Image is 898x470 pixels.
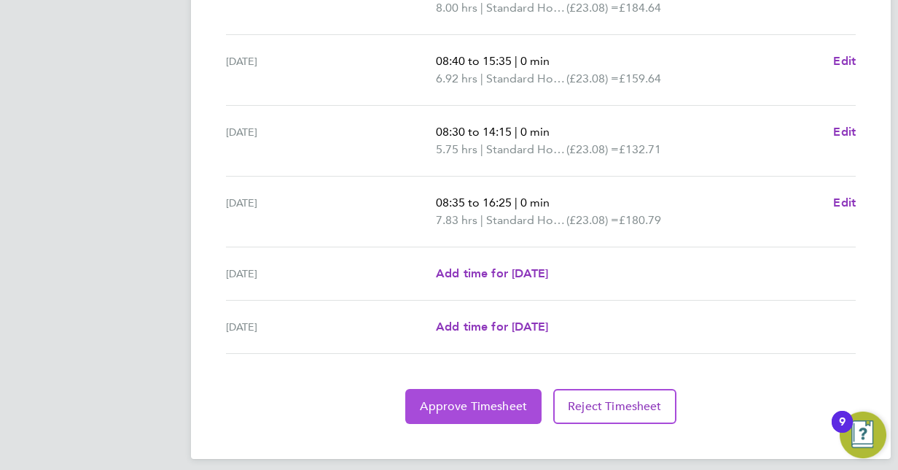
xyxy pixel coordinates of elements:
[515,125,518,139] span: |
[566,142,619,156] span: (£23.08) =
[436,320,548,334] span: Add time for [DATE]
[566,1,619,15] span: (£23.08) =
[436,142,477,156] span: 5.75 hrs
[226,318,436,336] div: [DATE]
[436,318,548,336] a: Add time for [DATE]
[226,53,436,88] div: [DATE]
[436,265,548,282] a: Add time for [DATE]
[486,70,566,88] span: Standard Hourly
[226,265,436,282] div: [DATE]
[833,196,856,209] span: Edit
[568,399,662,414] span: Reject Timesheet
[833,54,856,68] span: Edit
[480,213,483,227] span: |
[619,213,661,227] span: £180.79
[553,389,676,424] button: Reject Timesheet
[515,54,518,68] span: |
[405,389,542,424] button: Approve Timesheet
[566,213,619,227] span: (£23.08) =
[436,54,512,68] span: 08:40 to 15:35
[480,142,483,156] span: |
[619,1,661,15] span: £184.64
[486,141,566,158] span: Standard Hourly
[226,123,436,158] div: [DATE]
[520,125,550,139] span: 0 min
[833,123,856,141] a: Edit
[566,72,619,85] span: (£23.08) =
[436,213,477,227] span: 7.83 hrs
[436,1,477,15] span: 8.00 hrs
[840,412,886,458] button: Open Resource Center, 9 new notifications
[619,72,661,85] span: £159.64
[486,212,566,229] span: Standard Hourly
[226,194,436,229] div: [DATE]
[833,125,856,139] span: Edit
[420,399,527,414] span: Approve Timesheet
[833,194,856,212] a: Edit
[436,125,512,139] span: 08:30 to 14:15
[520,54,550,68] span: 0 min
[436,196,512,209] span: 08:35 to 16:25
[833,53,856,70] a: Edit
[619,142,661,156] span: £132.71
[839,422,846,441] div: 9
[436,266,548,280] span: Add time for [DATE]
[480,1,483,15] span: |
[436,72,477,85] span: 6.92 hrs
[515,196,518,209] span: |
[520,196,550,209] span: 0 min
[480,72,483,85] span: |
